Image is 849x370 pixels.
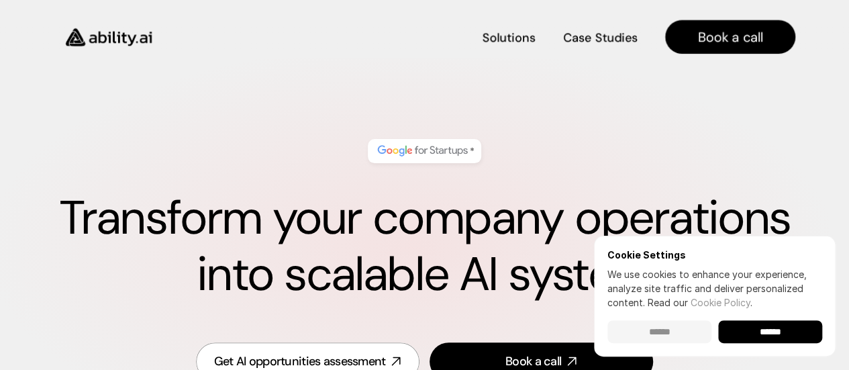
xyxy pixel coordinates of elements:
a: Case Studies [562,26,638,49]
a: Cookie Policy [691,297,750,308]
h4: Book a call [698,28,763,46]
a: Solutions [482,26,536,49]
div: Get AI opportunities assessment [214,353,386,370]
a: Book a call [665,20,795,54]
h1: Transform your company operations into scalable AI system [54,190,795,303]
h6: Cookie Settings [607,249,822,261]
div: Book a call [505,353,561,370]
h4: Case Studies [563,30,638,46]
nav: Main navigation [170,20,795,54]
h4: Solutions [482,30,536,46]
p: We use cookies to enhance your experience, analyze site traffic and deliver personalized content. [607,267,822,310]
span: Read our . [648,297,752,308]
